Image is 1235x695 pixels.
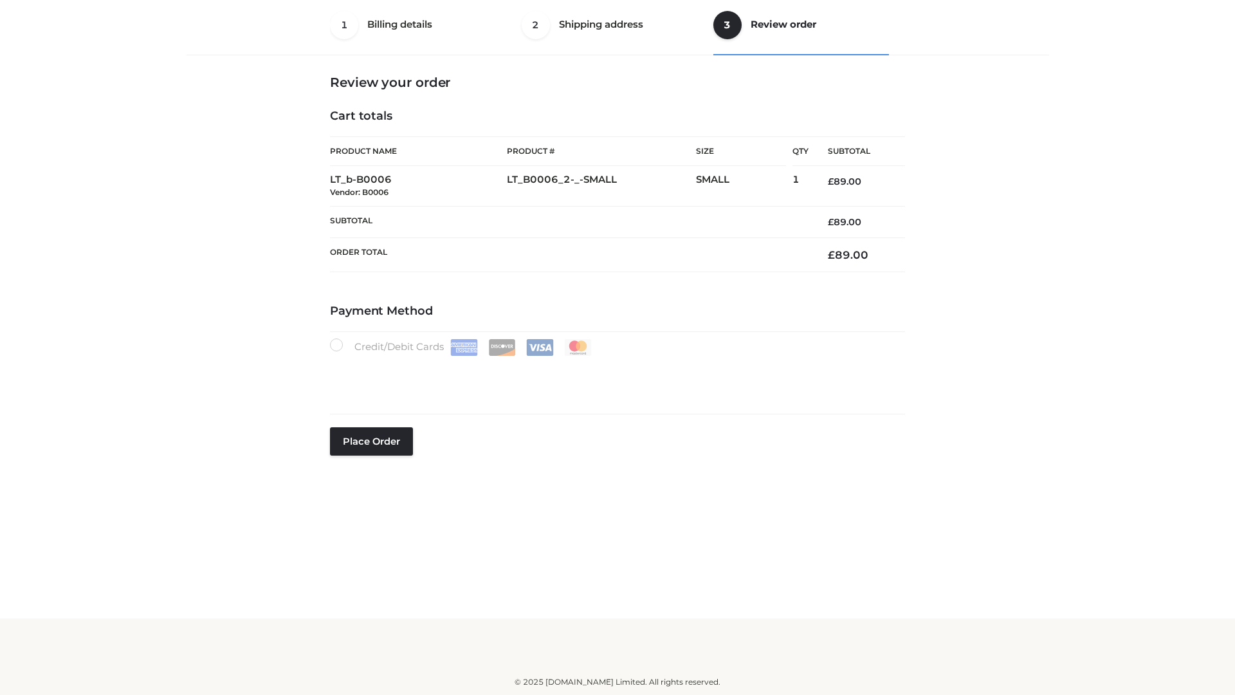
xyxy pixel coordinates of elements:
bdi: 89.00 [828,248,868,261]
h3: Review your order [330,75,905,90]
th: Size [696,137,786,166]
span: £ [828,176,834,187]
small: Vendor: B0006 [330,187,389,197]
img: Visa [526,339,554,356]
img: Discover [488,339,516,356]
th: Subtotal [330,206,809,237]
span: £ [828,248,835,261]
th: Qty [792,136,809,166]
img: Mastercard [564,339,592,356]
th: Order Total [330,238,809,272]
h4: Payment Method [330,304,905,319]
td: 1 [792,166,809,207]
img: Amex [450,339,478,356]
div: © 2025 [DOMAIN_NAME] Limited. All rights reserved. [191,676,1044,689]
h4: Cart totals [330,109,905,124]
th: Product # [507,136,696,166]
td: LT_b-B0006 [330,166,507,207]
th: Product Name [330,136,507,166]
button: Place order [330,427,413,456]
bdi: 89.00 [828,176,861,187]
iframe: Secure payment input frame [327,353,902,400]
th: Subtotal [809,137,905,166]
label: Credit/Debit Cards [330,338,593,356]
span: £ [828,216,834,228]
bdi: 89.00 [828,216,861,228]
td: LT_B0006_2-_-SMALL [507,166,696,207]
td: SMALL [696,166,792,207]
